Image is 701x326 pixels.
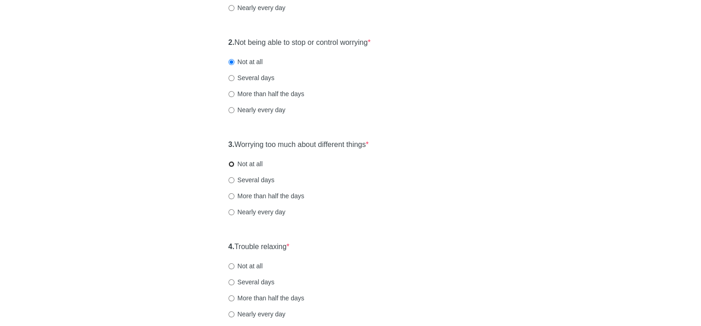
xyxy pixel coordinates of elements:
strong: 3. [228,141,234,148]
label: Nearly every day [228,207,286,217]
label: Not being able to stop or control worrying [228,38,371,48]
label: More than half the days [228,89,304,98]
label: Several days [228,277,275,287]
label: More than half the days [228,191,304,201]
input: More than half the days [228,295,234,301]
input: Nearly every day [228,107,234,113]
input: Not at all [228,263,234,269]
label: Several days [228,175,275,185]
input: Several days [228,177,234,183]
input: Nearly every day [228,311,234,317]
label: Not at all [228,261,263,271]
input: Several days [228,279,234,285]
input: More than half the days [228,193,234,199]
strong: 2. [228,38,234,46]
label: Nearly every day [228,310,286,319]
input: Nearly every day [228,5,234,11]
input: Nearly every day [228,209,234,215]
label: Not at all [228,57,263,66]
label: Several days [228,73,275,82]
input: Not at all [228,161,234,167]
label: Worrying too much about different things [228,140,369,150]
label: Nearly every day [228,3,286,12]
input: Not at all [228,59,234,65]
input: Several days [228,75,234,81]
input: More than half the days [228,91,234,97]
label: Nearly every day [228,105,286,114]
label: Trouble relaxing [228,242,290,252]
label: Not at all [228,159,263,168]
strong: 4. [228,243,234,250]
label: More than half the days [228,293,304,303]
